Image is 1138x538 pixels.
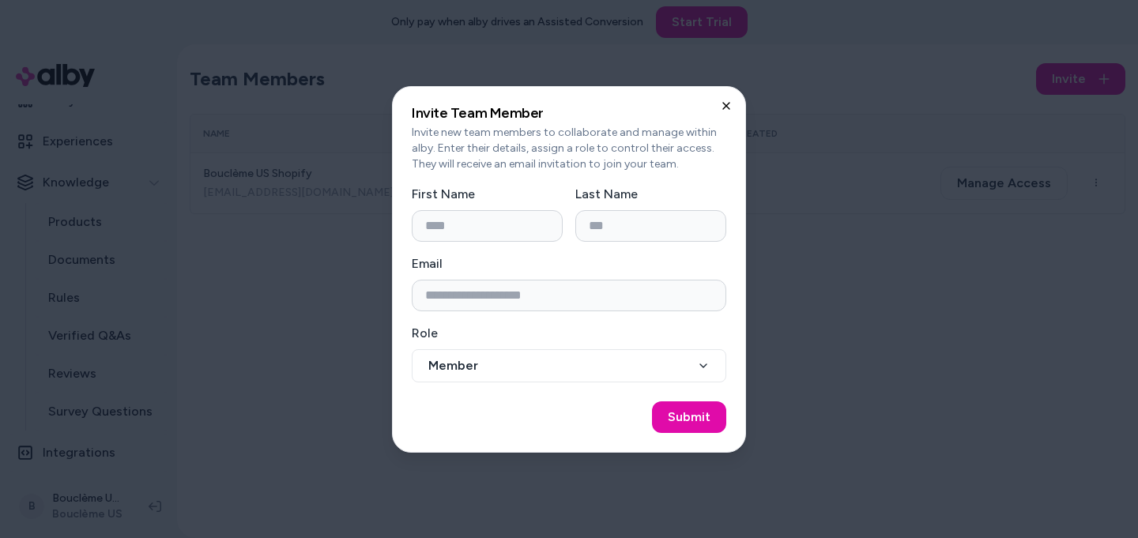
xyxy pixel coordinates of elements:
[412,186,475,201] label: First Name
[412,325,438,340] label: Role
[575,186,638,201] label: Last Name
[412,106,726,120] h2: Invite Team Member
[652,401,726,433] button: Submit
[412,256,443,271] label: Email
[412,125,726,172] p: Invite new team members to collaborate and manage within alby. Enter their details, assign a role...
